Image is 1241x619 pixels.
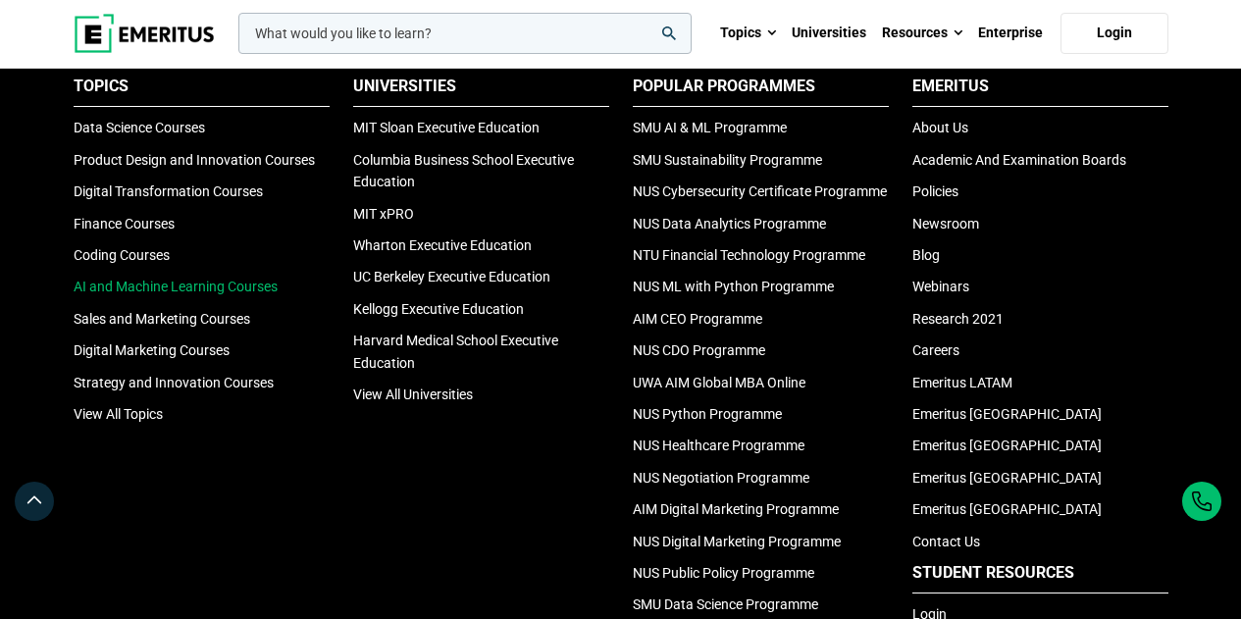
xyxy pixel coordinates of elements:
a: AIM Digital Marketing Programme [633,501,839,517]
a: NUS Digital Marketing Programme [633,534,841,549]
a: Emeritus [GEOGRAPHIC_DATA] [912,438,1102,453]
a: Contact Us [912,534,980,549]
a: NUS Negotiation Programme [633,470,809,486]
a: Academic And Examination Boards [912,152,1126,168]
a: Research 2021 [912,311,1004,327]
a: NUS Healthcare Programme [633,438,804,453]
a: Kellogg Executive Education [353,301,524,317]
a: NUS Cybersecurity Certificate Programme [633,183,887,199]
a: Digital Marketing Courses [74,342,230,358]
a: Sales and Marketing Courses [74,311,250,327]
a: SMU Sustainability Programme [633,152,822,168]
a: MIT Sloan Executive Education [353,120,540,135]
a: MIT xPRO [353,206,414,222]
a: AI and Machine Learning Courses [74,279,278,294]
a: NUS Public Policy Programme [633,565,814,581]
a: UC Berkeley Executive Education [353,269,550,284]
a: Data Science Courses [74,120,205,135]
a: Emeritus [GEOGRAPHIC_DATA] [912,470,1102,486]
a: Newsroom [912,216,979,232]
a: Emeritus [GEOGRAPHIC_DATA] [912,501,1102,517]
a: Product Design and Innovation Courses [74,152,315,168]
a: NUS ML with Python Programme [633,279,834,294]
a: Emeritus LATAM [912,375,1012,390]
a: Digital Transformation Courses [74,183,263,199]
a: Blog [912,247,940,263]
a: AIM CEO Programme [633,311,762,327]
a: Emeritus [GEOGRAPHIC_DATA] [912,406,1102,422]
a: SMU Data Science Programme [633,596,818,612]
a: NTU Financial Technology Programme [633,247,865,263]
a: About Us [912,120,968,135]
a: Wharton Executive Education [353,237,532,253]
a: Coding Courses [74,247,170,263]
a: Policies [912,183,958,199]
a: NUS Python Programme [633,406,782,422]
a: Finance Courses [74,216,175,232]
a: SMU AI & ML Programme [633,120,787,135]
a: Careers [912,342,959,358]
a: Webinars [912,279,969,294]
a: UWA AIM Global MBA Online [633,375,805,390]
a: Login [1060,13,1168,54]
a: Harvard Medical School Executive Education [353,333,558,370]
a: Columbia Business School Executive Education [353,152,574,189]
a: NUS Data Analytics Programme [633,216,826,232]
a: Strategy and Innovation Courses [74,375,274,390]
a: View All Topics [74,406,163,422]
input: woocommerce-product-search-field-0 [238,13,692,54]
a: NUS CDO Programme [633,342,765,358]
a: View All Universities [353,387,473,402]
